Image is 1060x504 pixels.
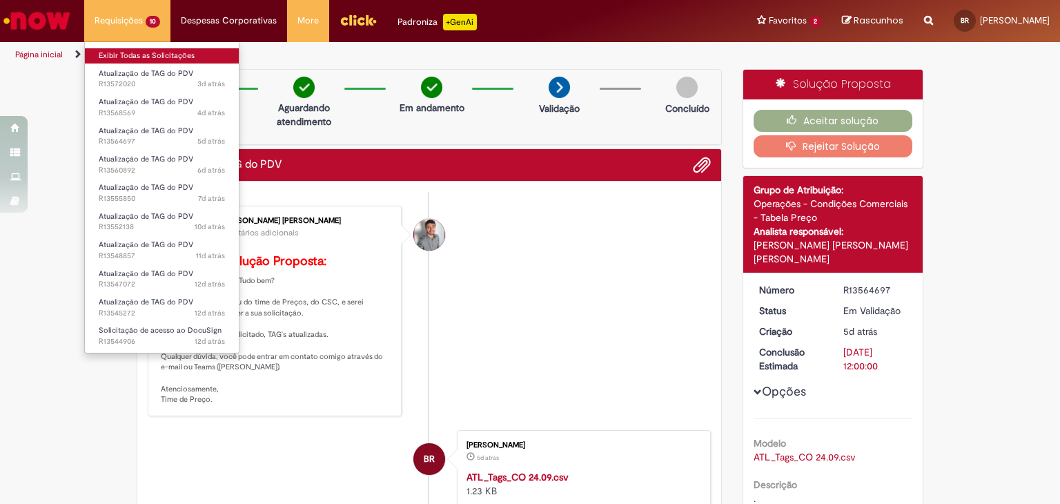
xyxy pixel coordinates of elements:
span: Atualização de TAG do PDV [99,68,193,79]
img: img-circle-grey.png [676,77,698,98]
p: +GenAi [443,14,477,30]
p: Concluído [665,101,709,115]
div: [DATE] 12:00:00 [843,345,907,373]
span: Atualização de TAG do PDV [99,211,193,222]
a: Aberto R13564697 : Atualização de TAG do PDV [85,124,239,149]
span: 10 [146,16,160,28]
span: 10d atrás [195,222,225,232]
dt: Status [749,304,834,318]
span: R13564697 [99,136,225,147]
button: Aceitar solução [754,110,913,132]
time: 24/09/2025 18:54:35 [197,136,225,146]
dt: Número [749,283,834,297]
span: R13548857 [99,251,225,262]
span: Requisições [95,14,143,28]
span: Atualização de TAG do PDV [99,97,193,107]
div: Grupo de Atribuição: [754,183,913,197]
span: 3d atrás [197,79,225,89]
a: Aberto R13560892 : Atualização de TAG do PDV [85,152,239,177]
dt: Conclusão Estimada [749,345,834,373]
time: 26/09/2025 17:27:34 [197,79,225,89]
ul: Requisições [84,41,239,353]
time: 24/09/2025 18:54:27 [477,454,499,462]
p: Em andamento [400,101,464,115]
span: Atualização de TAG do PDV [99,182,193,193]
time: 17/09/2025 17:02:03 [195,336,225,347]
a: Aberto R13547072 : Atualização de TAG do PDV [85,266,239,292]
span: 4d atrás [197,108,225,118]
span: Atualização de TAG do PDV [99,126,193,136]
span: 12d atrás [195,279,225,289]
a: Exibir Todas as Solicitações [85,48,239,64]
span: BR [961,16,969,25]
div: 24/09/2025 18:54:34 [843,324,907,338]
span: R13544906 [99,336,225,347]
div: Samyr Chaves Brandao Da Cruz [413,219,445,251]
time: 23/09/2025 18:34:20 [197,165,225,175]
button: Rejeitar Solução [754,135,913,157]
span: R13568569 [99,108,225,119]
span: [PERSON_NAME] [980,14,1050,26]
b: Modelo [754,437,786,449]
a: ATL_Tags_CO 24.09.csv [467,471,569,483]
div: Operações - Condições Comerciais - Tabela Preço [754,197,913,224]
p: Validação [539,101,580,115]
div: Beatriz Fernandes Raposo [413,443,445,475]
span: R13545272 [99,308,225,319]
img: click_logo_yellow_360x200.png [340,10,377,30]
p: Aguardando atendimento [271,101,337,128]
span: Atualização de TAG do PDV [99,240,193,250]
div: Padroniza [397,14,477,30]
a: Aberto R13545272 : Atualização de TAG do PDV [85,295,239,320]
a: Aberto R13568569 : Atualização de TAG do PDV [85,95,239,120]
span: Rascunhos [854,14,903,27]
img: check-circle-green.png [421,77,442,98]
time: 18/09/2025 19:00:09 [196,251,225,261]
div: Analista responsável: [754,224,913,238]
span: R13547072 [99,279,225,290]
a: Página inicial [15,49,63,60]
dt: Criação [749,324,834,338]
span: R13552138 [99,222,225,233]
span: Atualização de TAG do PDV [99,269,193,279]
img: check-circle-green.png [293,77,315,98]
a: Rascunhos [842,14,903,28]
div: [PERSON_NAME] [PERSON_NAME] [PERSON_NAME] [161,217,391,225]
span: 5d atrás [843,325,877,338]
span: 5d atrás [197,136,225,146]
span: 6d atrás [197,165,225,175]
span: Atualização de TAG do PDV [99,154,193,164]
span: 11d atrás [196,251,225,261]
span: Atualização de TAG do PDV [99,297,193,307]
div: Em Validação [843,304,907,318]
a: Aberto R13544906 : Solicitação de acesso ao DocuSign [85,323,239,349]
button: Adicionar anexos [693,156,711,174]
ul: Trilhas de página [10,42,696,68]
b: Descrição [754,478,797,491]
span: 12d atrás [195,336,225,347]
time: 18/09/2025 13:09:30 [195,279,225,289]
span: Favoritos [769,14,807,28]
span: R13560892 [99,165,225,176]
a: Aberto R13572020 : Atualização de TAG do PDV [85,66,239,92]
img: arrow-next.png [549,77,570,98]
time: 19/09/2025 19:03:09 [195,222,225,232]
span: R13572020 [99,79,225,90]
time: 17/09/2025 18:48:19 [195,308,225,318]
div: [PERSON_NAME] [467,441,696,449]
div: 1.23 KB [467,470,696,498]
b: Solução Proposta: [224,253,326,269]
div: R13564697 [843,283,907,297]
a: Aberto R13552138 : Atualização de TAG do PDV [85,209,239,235]
span: Solicitação de acesso ao DocuSign [99,325,222,336]
span: More [297,14,319,28]
p: Olá, [PERSON_NAME]! Tudo bem? Meu nome é Samyr, sou do time de Preços, do CSC, e serei responsáve... [161,255,391,405]
a: Aberto R13548857 : Atualização de TAG do PDV [85,238,239,263]
span: Despesas Corporativas [181,14,277,28]
img: ServiceNow [1,7,72,35]
time: 24/09/2025 18:54:34 [843,325,877,338]
time: 25/09/2025 18:45:05 [197,108,225,118]
a: Aberto R13555850 : Atualização de TAG do PDV [85,180,239,206]
small: Comentários adicionais [210,227,299,239]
